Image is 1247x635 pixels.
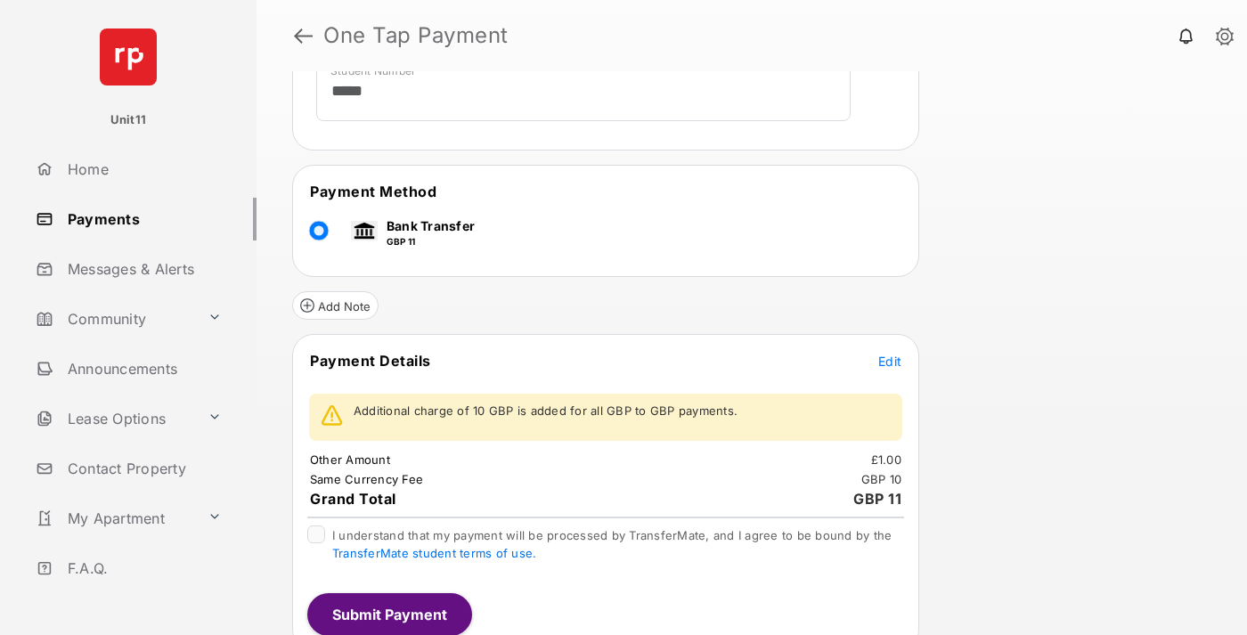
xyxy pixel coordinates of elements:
p: Additional charge of 10 GBP is added for all GBP to GBP payments. [354,403,738,420]
span: Payment Method [310,183,436,200]
a: Contact Property [29,447,257,490]
span: I understand that my payment will be processed by TransferMate, and I agree to be bound by the [332,528,892,560]
a: Community [29,297,200,340]
button: Edit [878,352,901,370]
span: GBP 11 [853,490,901,508]
a: Home [29,148,257,191]
strong: One Tap Payment [323,25,509,46]
p: Bank Transfer [387,216,475,235]
a: My Apartment [29,497,200,540]
a: Announcements [29,347,257,390]
td: Other Amount [309,452,391,468]
a: Lease Options [29,397,200,440]
button: Add Note [292,291,379,320]
td: £1.00 [870,452,902,468]
span: Payment Details [310,352,431,370]
img: svg+xml;base64,PHN2ZyB4bWxucz0iaHR0cDovL3d3dy53My5vcmcvMjAwMC9zdmciIHdpZHRoPSI2NCIgaGVpZ2h0PSI2NC... [100,28,157,85]
span: Edit [878,354,901,369]
img: bank.png [351,221,378,240]
a: Payments [29,198,257,240]
td: GBP 10 [860,471,903,487]
a: Messages & Alerts [29,248,257,290]
span: Grand Total [310,490,396,508]
a: F.A.Q. [29,547,257,590]
a: TransferMate student terms of use. [332,546,536,560]
td: Same Currency Fee [309,471,424,487]
p: GBP 11 [387,235,475,248]
p: Unit11 [110,111,147,129]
